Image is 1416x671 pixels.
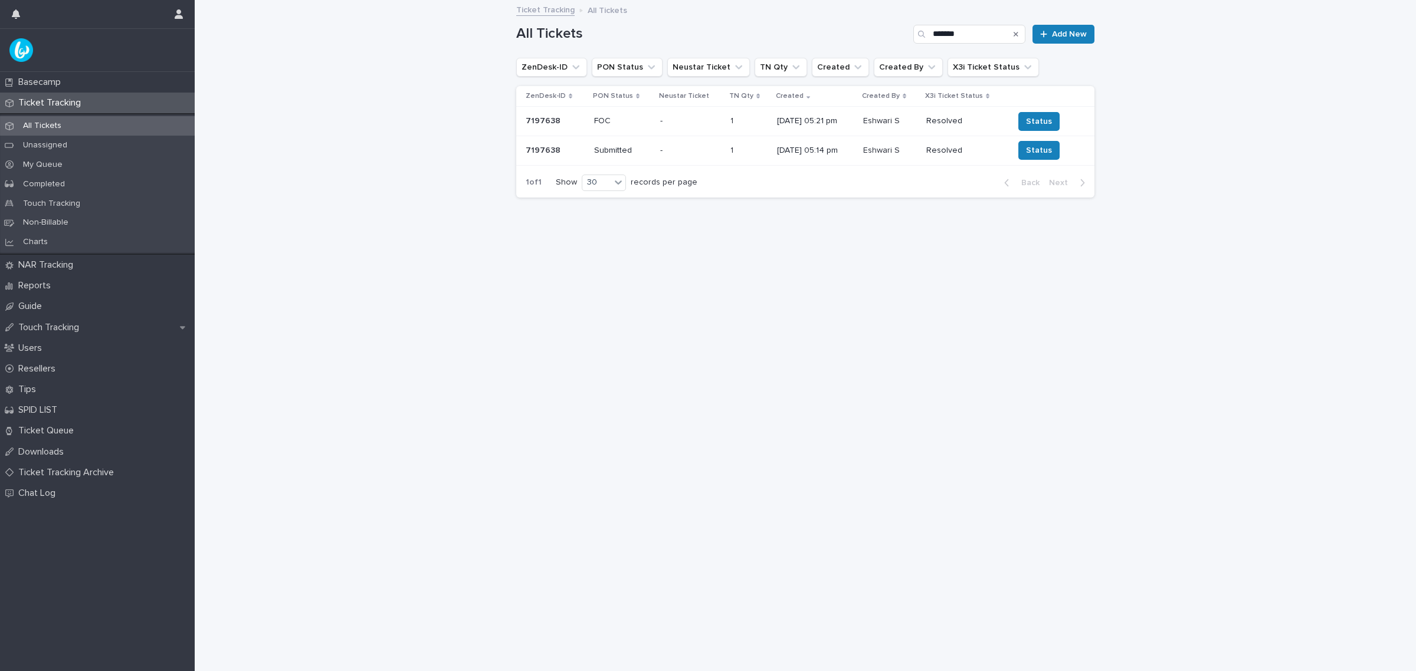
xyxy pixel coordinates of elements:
[593,90,633,103] p: PON Status
[14,140,77,150] p: Unassigned
[14,467,123,478] p: Ticket Tracking Archive
[14,384,45,395] p: Tips
[755,58,807,77] button: TN Qty
[14,301,51,312] p: Guide
[729,90,753,103] p: TN Qty
[14,446,73,458] p: Downloads
[516,58,587,77] button: ZenDesk-ID
[1032,25,1094,44] a: Add New
[14,218,78,228] p: Non-Billable
[730,114,736,126] p: 1
[14,237,57,247] p: Charts
[14,121,71,131] p: All Tickets
[556,177,577,188] p: Show
[777,116,854,126] p: [DATE] 05:21 pm
[14,322,88,333] p: Touch Tracking
[9,38,33,62] img: UPKZpZA3RCu7zcH4nw8l
[730,143,736,156] p: 1
[14,488,65,499] p: Chat Log
[14,363,65,374] p: Resellers
[660,116,721,126] p: -
[1018,141,1060,160] button: Status
[777,146,854,156] p: [DATE] 05:14 pm
[631,177,697,188] p: records per page
[667,58,750,77] button: Neustar Ticket
[1026,144,1052,156] span: Status
[14,199,90,209] p: Touch Tracking
[926,146,1005,156] p: Resolved
[516,168,551,197] p: 1 of 1
[526,90,566,103] p: ZenDesk-ID
[1044,177,1094,188] button: Next
[948,58,1039,77] button: X3i Ticket Status
[14,259,83,271] p: NAR Tracking
[526,143,563,156] p: 7197638
[594,116,651,126] p: FOC
[14,77,70,88] p: Basecamp
[1014,179,1040,187] span: Back
[14,425,83,436] p: Ticket Queue
[526,114,563,126] p: 7197638
[14,160,72,170] p: My Queue
[863,143,902,156] p: Eshwari S
[516,107,1094,136] tr: 71976387197638 FOC-11 [DATE] 05:21 pmEshwari SEshwari S ResolvedStatus
[874,58,943,77] button: Created By
[588,3,627,16] p: All Tickets
[1052,30,1087,38] span: Add New
[516,2,575,16] a: Ticket Tracking
[926,116,1005,126] p: Resolved
[913,25,1025,44] input: Search
[594,146,651,156] p: Submitted
[863,114,902,126] p: Eshwari S
[1026,116,1052,127] span: Status
[582,176,611,189] div: 30
[660,146,721,156] p: -
[14,97,90,108] p: Ticket Tracking
[862,90,900,103] p: Created By
[925,90,983,103] p: X3i Ticket Status
[14,179,74,189] p: Completed
[14,343,51,354] p: Users
[1018,112,1060,131] button: Status
[776,90,804,103] p: Created
[516,136,1094,165] tr: 71976387197638 Submitted-11 [DATE] 05:14 pmEshwari SEshwari S ResolvedStatus
[1049,179,1075,187] span: Next
[592,58,663,77] button: PON Status
[14,404,67,416] p: SPID LIST
[659,90,709,103] p: Neustar Ticket
[812,58,869,77] button: Created
[995,177,1044,188] button: Back
[14,280,60,291] p: Reports
[516,25,909,42] h1: All Tickets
